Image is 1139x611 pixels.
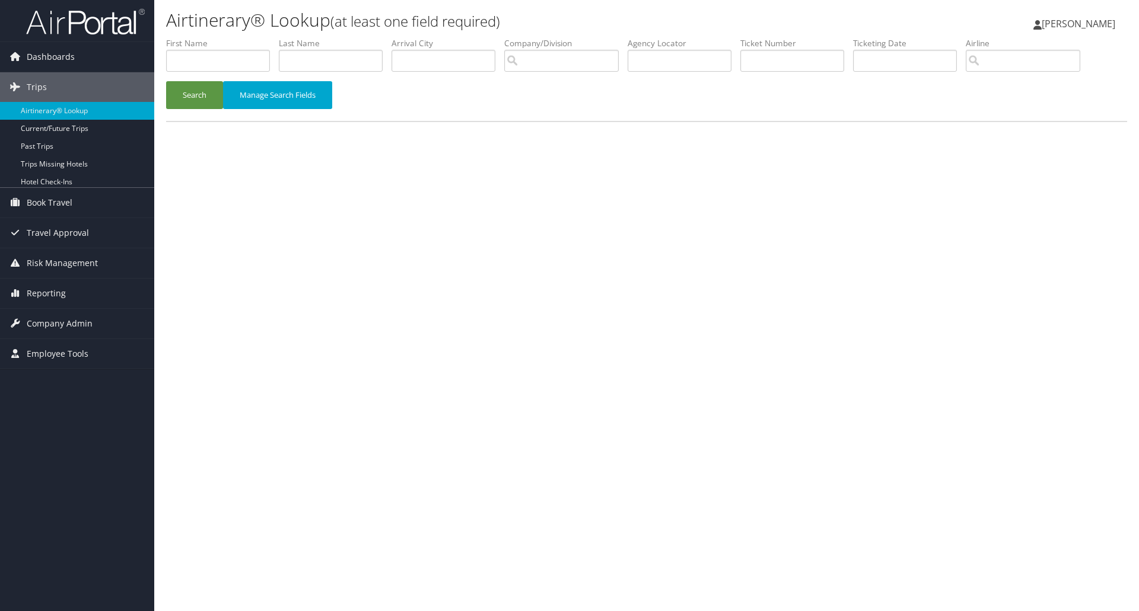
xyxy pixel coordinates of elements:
[1042,17,1115,30] span: [PERSON_NAME]
[740,37,853,49] label: Ticket Number
[27,42,75,72] span: Dashboards
[166,37,279,49] label: First Name
[27,218,89,248] span: Travel Approval
[330,11,500,31] small: (at least one field required)
[27,339,88,369] span: Employee Tools
[26,8,145,36] img: airportal-logo.png
[223,81,332,109] button: Manage Search Fields
[279,37,392,49] label: Last Name
[1033,6,1127,41] a: [PERSON_NAME]
[27,248,98,278] span: Risk Management
[853,37,966,49] label: Ticketing Date
[392,37,504,49] label: Arrival City
[27,188,72,217] span: Book Travel
[27,72,47,102] span: Trips
[628,37,740,49] label: Agency Locator
[166,8,807,33] h1: Airtinerary® Lookup
[966,37,1089,49] label: Airline
[27,309,93,338] span: Company Admin
[27,279,66,308] span: Reporting
[166,81,223,109] button: Search
[504,37,628,49] label: Company/Division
